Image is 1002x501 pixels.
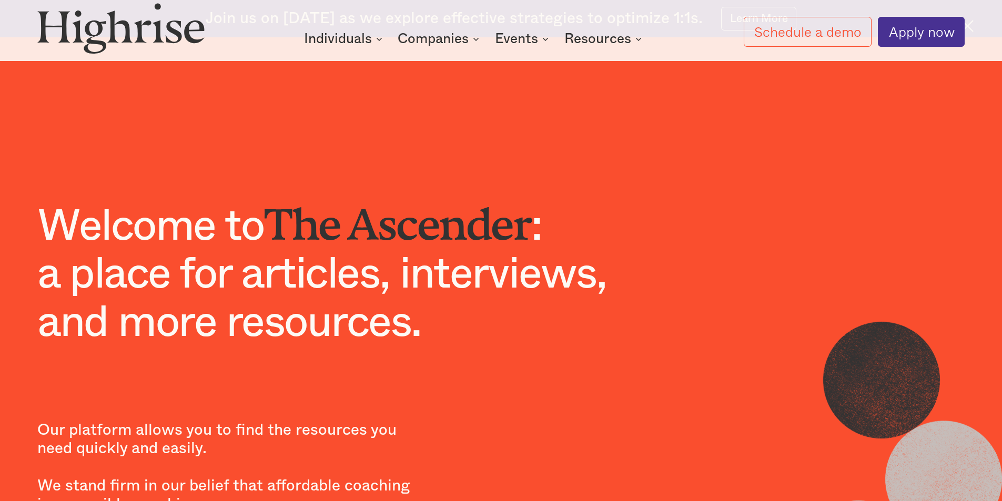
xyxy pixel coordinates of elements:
div: Companies [398,33,482,45]
div: Individuals [304,33,372,45]
span: The Ascender [264,199,531,228]
div: Events [495,33,538,45]
div: Individuals [304,33,386,45]
div: Resources [564,33,631,45]
a: Apply now [878,17,965,47]
a: Schedule a demo [744,17,872,47]
div: Companies [398,33,469,45]
h1: Welcome to : a place for articles, interviews, and more resources. [37,190,642,347]
div: Events [495,33,552,45]
img: Highrise logo [37,3,205,53]
div: Resources [564,33,645,45]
